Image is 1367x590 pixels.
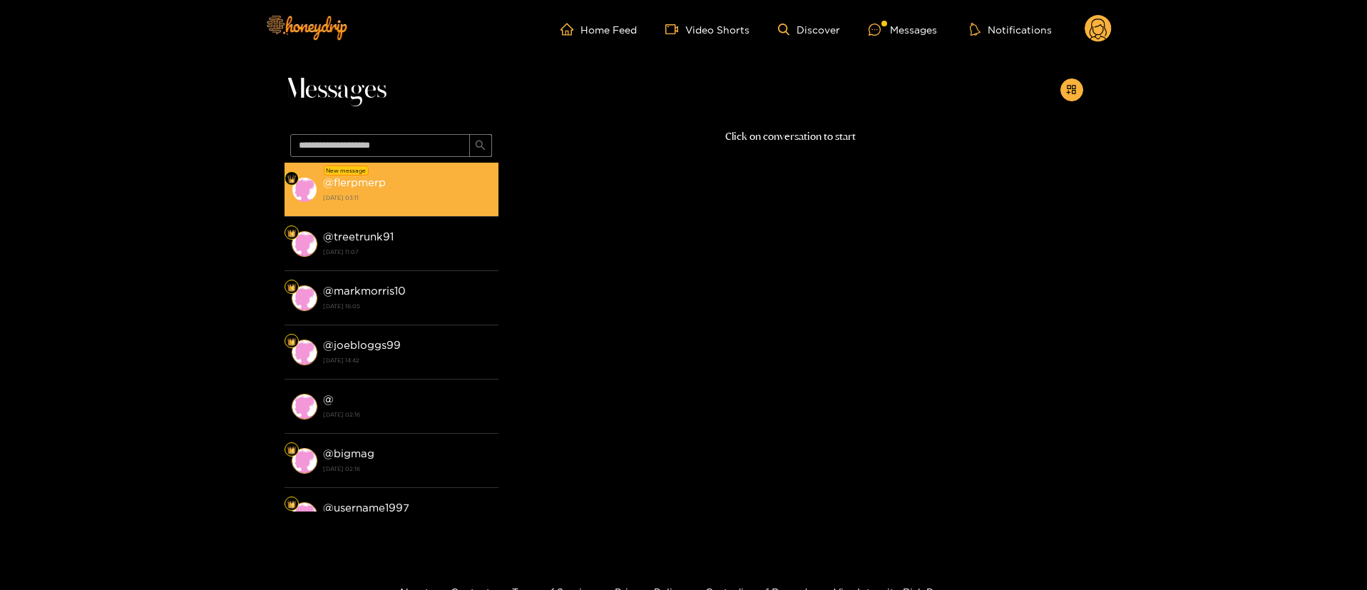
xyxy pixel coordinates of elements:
[560,23,580,36] span: home
[323,408,491,421] strong: [DATE] 02:16
[292,231,317,257] img: conversation
[287,337,296,346] img: Fan Level
[292,285,317,311] img: conversation
[323,191,491,204] strong: [DATE] 03:11
[324,166,369,176] div: New message
[323,447,374,459] strong: @ bigmag
[287,283,296,292] img: Fan Level
[287,229,296,238] img: Fan Level
[323,393,334,405] strong: @
[287,500,296,509] img: Fan Level
[292,448,317,474] img: conversation
[323,354,491,367] strong: [DATE] 14:42
[1066,84,1077,96] span: appstore-add
[475,140,486,152] span: search
[469,134,492,157] button: search
[323,285,406,297] strong: @ markmorris10
[323,176,386,188] strong: @ flerpmerp
[498,128,1083,145] p: Click on conversation to start
[966,22,1056,36] button: Notifications
[323,230,394,243] strong: @ treetrunk91
[292,394,317,419] img: conversation
[292,502,317,528] img: conversation
[323,502,409,514] strong: @ username1997
[323,245,491,258] strong: [DATE] 11:07
[292,340,317,365] img: conversation
[323,339,401,351] strong: @ joebloggs99
[665,23,749,36] a: Video Shorts
[1060,78,1083,101] button: appstore-add
[287,446,296,454] img: Fan Level
[665,23,685,36] span: video-camera
[285,73,386,107] span: Messages
[287,175,296,183] img: Fan Level
[560,23,637,36] a: Home Feed
[778,24,840,36] a: Discover
[292,177,317,203] img: conversation
[869,21,937,38] div: Messages
[323,462,491,475] strong: [DATE] 02:16
[323,300,491,312] strong: [DATE] 16:05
